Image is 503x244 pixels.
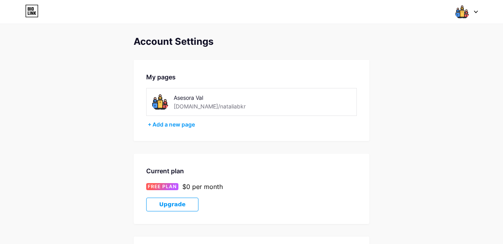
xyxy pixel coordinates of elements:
[146,72,357,82] div: My pages
[182,182,223,191] div: $0 per month
[148,121,357,128] div: + Add a new page
[455,4,470,19] img: Natalia Barrera
[174,102,246,110] div: [DOMAIN_NAME]/nataliabkr
[146,166,357,176] div: Current plan
[134,36,369,47] div: Account Settings
[146,198,198,211] button: Upgrade
[159,201,185,208] span: Upgrade
[151,93,169,111] img: nataliabkr
[148,183,177,190] span: FREE PLAN
[174,94,275,102] div: Asesora Val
